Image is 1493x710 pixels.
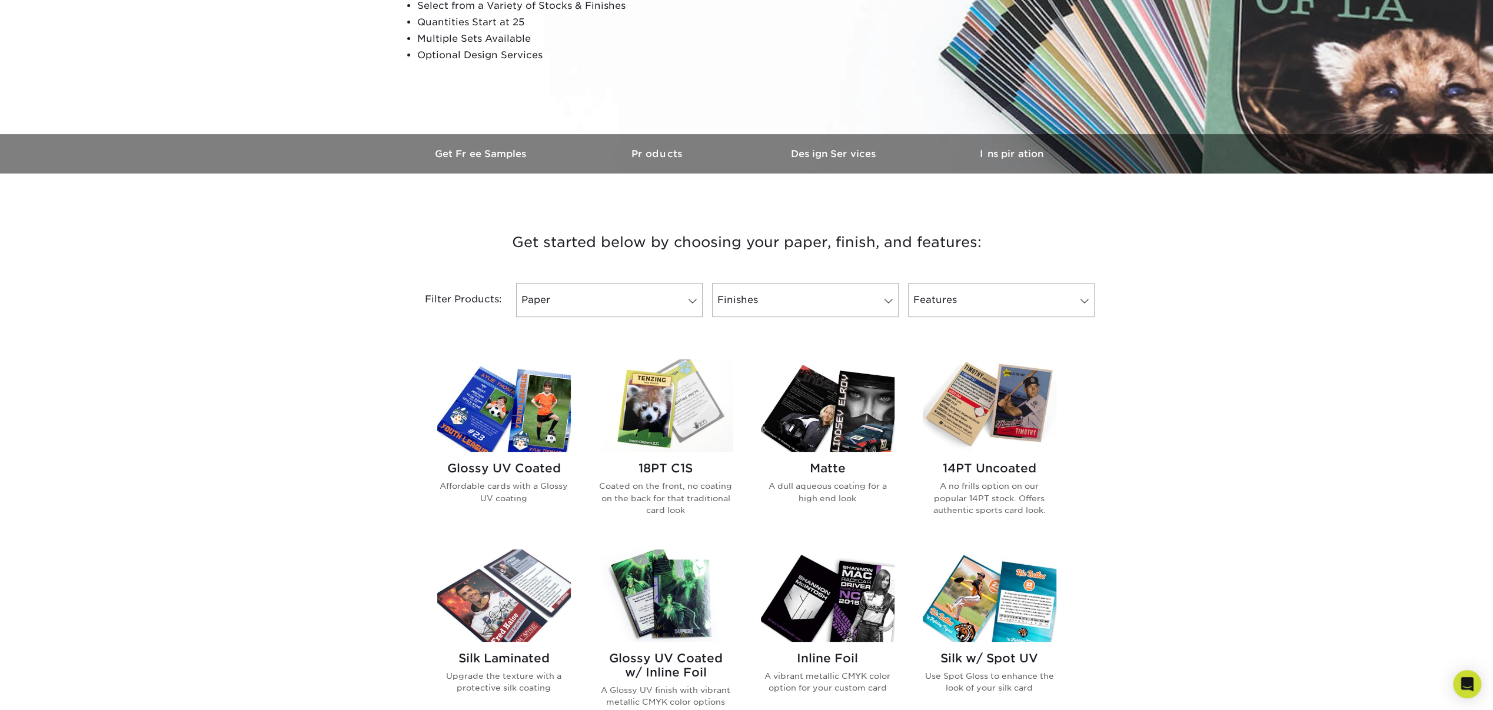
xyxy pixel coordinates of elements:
[437,461,571,475] h2: Glossy UV Coated
[761,359,895,535] a: Matte Trading Cards Matte A dull aqueous coating for a high end look
[923,359,1056,452] img: 14PT Uncoated Trading Cards
[761,549,895,642] img: Inline Foil Trading Cards
[761,670,895,694] p: A vibrant metallic CMYK color option for your custom card
[599,461,733,475] h2: 18PT C1S
[761,359,895,452] img: Matte Trading Cards
[599,480,733,516] p: Coated on the front, no coating on the back for that traditional card look
[437,359,571,535] a: Glossy UV Coated Trading Cards Glossy UV Coated Affordable cards with a Glossy UV coating
[570,134,747,174] a: Products
[437,480,571,504] p: Affordable cards with a Glossy UV coating
[1453,670,1481,698] div: Open Intercom Messenger
[923,651,1056,665] h2: Silk w/ Spot UV
[599,549,733,642] img: Glossy UV Coated w/ Inline Foil Trading Cards
[417,47,702,64] li: Optional Design Services
[403,216,1091,269] h3: Get started below by choosing your paper, finish, and features:
[437,651,571,665] h2: Silk Laminated
[516,283,703,317] a: Paper
[570,148,747,159] h3: Products
[923,549,1056,642] img: Silk w/ Spot UV Trading Cards
[437,359,571,452] img: Glossy UV Coated Trading Cards
[712,283,899,317] a: Finishes
[761,461,895,475] h2: Matte
[761,651,895,665] h2: Inline Foil
[923,461,1056,475] h2: 14PT Uncoated
[923,134,1100,174] a: Inspiration
[923,670,1056,694] p: Use Spot Gloss to enhance the look of your silk card
[923,359,1056,535] a: 14PT Uncoated Trading Cards 14PT Uncoated A no frills option on our popular 14PT stock. Offers au...
[599,651,733,679] h2: Glossy UV Coated w/ Inline Foil
[747,148,923,159] h3: Design Services
[437,549,571,642] img: Silk Laminated Trading Cards
[394,134,570,174] a: Get Free Samples
[3,674,100,706] iframe: Google Customer Reviews
[394,283,511,317] div: Filter Products:
[599,684,733,708] p: A Glossy UV finish with vibrant metallic CMYK color options
[599,359,733,535] a: 18PT C1S Trading Cards 18PT C1S Coated on the front, no coating on the back for that traditional ...
[394,148,570,159] h3: Get Free Samples
[923,148,1100,159] h3: Inspiration
[437,670,571,694] p: Upgrade the texture with a protective silk coating
[599,359,733,452] img: 18PT C1S Trading Cards
[908,283,1095,317] a: Features
[923,480,1056,516] p: A no frills option on our popular 14PT stock. Offers authentic sports card look.
[417,14,702,31] li: Quantities Start at 25
[747,134,923,174] a: Design Services
[417,31,702,47] li: Multiple Sets Available
[761,480,895,504] p: A dull aqueous coating for a high end look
